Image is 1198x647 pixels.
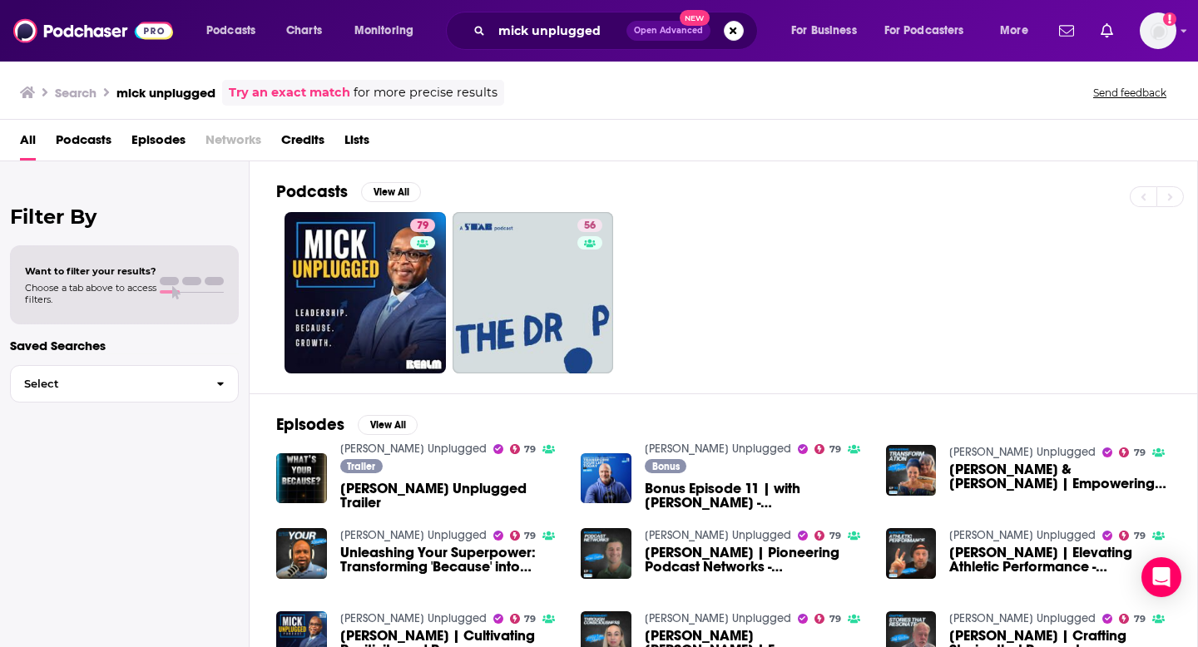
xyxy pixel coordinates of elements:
[1000,19,1028,42] span: More
[195,17,277,44] button: open menu
[1140,12,1176,49] img: User Profile
[645,611,791,625] a: Mick Unplugged
[462,12,774,50] div: Search podcasts, credits, & more...
[354,83,498,102] span: for more precise results
[276,453,327,504] img: Mick Unplugged Trailer
[492,17,626,44] input: Search podcasts, credits, & more...
[634,27,703,35] span: Open Advanced
[229,83,350,102] a: Try an exact match
[281,126,324,161] a: Credits
[20,126,36,161] a: All
[949,528,1096,542] a: Mick Unplugged
[285,212,446,373] a: 79
[1141,557,1181,597] div: Open Intercom Messenger
[276,181,348,202] h2: Podcasts
[814,444,841,454] a: 79
[1119,531,1146,541] a: 79
[10,205,239,229] h2: Filter By
[510,531,537,541] a: 79
[276,414,344,435] h2: Episodes
[1134,532,1146,540] span: 79
[829,615,841,623] span: 79
[680,10,710,26] span: New
[652,462,680,472] span: Bonus
[814,614,841,624] a: 79
[1094,17,1120,45] a: Show notifications dropdown
[55,85,97,101] h3: Search
[1134,615,1146,623] span: 79
[524,446,536,453] span: 79
[453,212,614,373] a: 56
[645,546,866,574] span: [PERSON_NAME] | Pioneering Podcast Networks - [PERSON_NAME] Unplugged [EP 15]
[1140,12,1176,49] button: Show profile menu
[1140,12,1176,49] span: Logged in as PTEPR25
[886,528,937,579] img: Andrew Spruill | Elevating Athletic Performance - Mick Unplugged [EP 12]
[581,453,631,504] img: Bonus Episode 11 | with Eric North - Mick Unplugged
[524,615,536,623] span: 79
[276,528,327,579] img: Unleashing Your Superpower: Transforming 'Because' into Action – Mick Unplugged [Ep 2]
[510,614,537,624] a: 79
[1088,86,1171,100] button: Send feedback
[1134,449,1146,457] span: 79
[56,126,111,161] span: Podcasts
[949,445,1096,459] a: Mick Unplugged
[25,265,156,277] span: Want to filter your results?
[645,482,866,510] span: Bonus Episode 11 | with [PERSON_NAME] - [PERSON_NAME] Unplugged
[829,446,841,453] span: 79
[276,181,421,202] a: PodcastsView All
[347,462,375,472] span: Trailer
[1119,447,1146,457] a: 79
[645,442,791,456] a: Mick Unplugged
[510,444,537,454] a: 79
[13,15,173,47] img: Podchaser - Follow, Share and Rate Podcasts
[340,546,562,574] span: Unleashing Your Superpower: Transforming 'Because' into Action – [PERSON_NAME] Unplugged [Ep 2]
[354,19,413,42] span: Monitoring
[276,414,418,435] a: EpisodesView All
[949,611,1096,625] a: Mick Unplugged
[131,126,186,161] a: Episodes
[410,219,435,232] a: 79
[1119,614,1146,624] a: 79
[1052,17,1081,45] a: Show notifications dropdown
[645,482,866,510] a: Bonus Episode 11 | with Eric North - Mick Unplugged
[626,21,710,41] button: Open AdvancedNew
[645,528,791,542] a: Mick Unplugged
[874,17,988,44] button: open menu
[25,282,156,305] span: Choose a tab above to access filters.
[886,445,937,496] img: Rochelle & Alisha | Empowering Transformation - Mick Unplugged [EP 10]
[340,546,562,574] a: Unleashing Your Superpower: Transforming 'Because' into Action – Mick Unplugged [Ep 2]
[340,482,562,510] a: Mick Unplugged Trailer
[361,182,421,202] button: View All
[116,85,215,101] h3: mick unplugged
[286,19,322,42] span: Charts
[524,532,536,540] span: 79
[884,19,964,42] span: For Podcasters
[949,546,1171,574] span: [PERSON_NAME] | Elevating Athletic Performance - [PERSON_NAME] Unplugged [EP 12]
[988,17,1049,44] button: open menu
[275,17,332,44] a: Charts
[343,17,435,44] button: open menu
[829,532,841,540] span: 79
[10,338,239,353] p: Saved Searches
[11,378,203,389] span: Select
[791,19,857,42] span: For Business
[340,611,487,625] a: Mick Unplugged
[581,528,631,579] img: Bruce Chamoff | Pioneering Podcast Networks - Mick Unplugged [EP 15]
[205,126,261,161] span: Networks
[10,365,239,403] button: Select
[949,546,1171,574] a: Andrew Spruill | Elevating Athletic Performance - Mick Unplugged [EP 12]
[344,126,369,161] a: Lists
[206,19,255,42] span: Podcasts
[1163,12,1176,26] svg: Add a profile image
